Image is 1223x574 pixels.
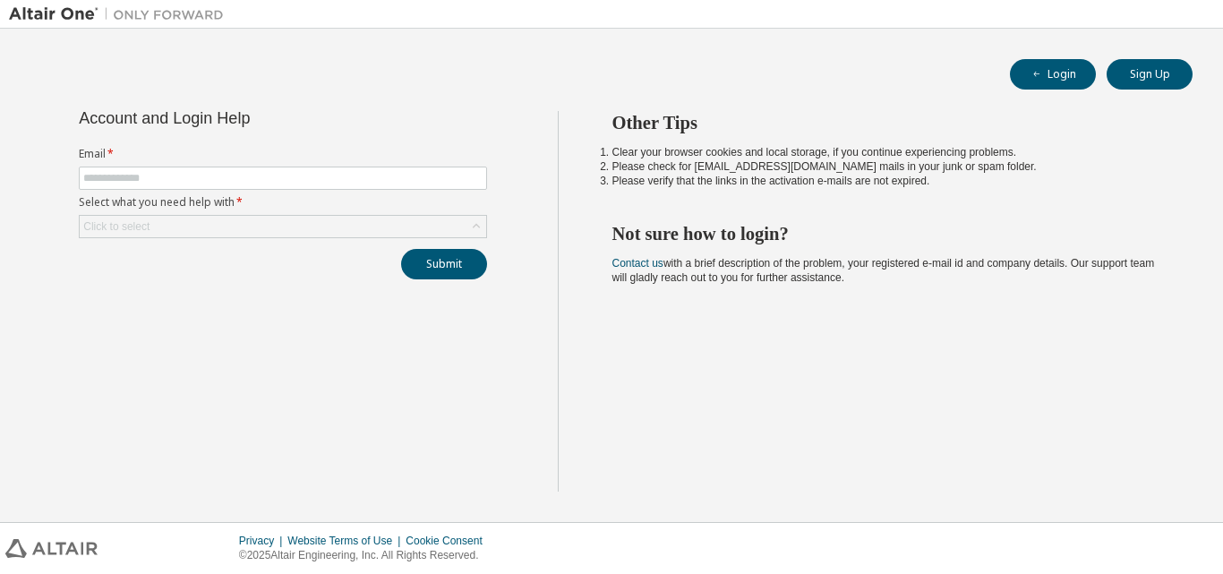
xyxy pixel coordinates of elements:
span: with a brief description of the problem, your registered e-mail id and company details. Our suppo... [612,257,1155,284]
li: Clear your browser cookies and local storage, if you continue experiencing problems. [612,145,1161,159]
div: Privacy [239,534,287,548]
li: Please check for [EMAIL_ADDRESS][DOMAIN_NAME] mails in your junk or spam folder. [612,159,1161,174]
a: Contact us [612,257,663,270]
button: Submit [401,249,487,279]
label: Select what you need help with [79,195,487,210]
div: Cookie Consent [406,534,492,548]
div: Website Terms of Use [287,534,406,548]
img: altair_logo.svg [5,539,98,558]
button: Login [1010,59,1096,90]
div: Account and Login Help [79,111,406,125]
div: Click to select [80,216,486,237]
p: © 2025 Altair Engineering, Inc. All Rights Reserved. [239,548,493,563]
li: Please verify that the links in the activation e-mails are not expired. [612,174,1161,188]
button: Sign Up [1107,59,1193,90]
label: Email [79,147,487,161]
img: Altair One [9,5,233,23]
h2: Other Tips [612,111,1161,134]
div: Click to select [83,219,150,234]
h2: Not sure how to login? [612,222,1161,245]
